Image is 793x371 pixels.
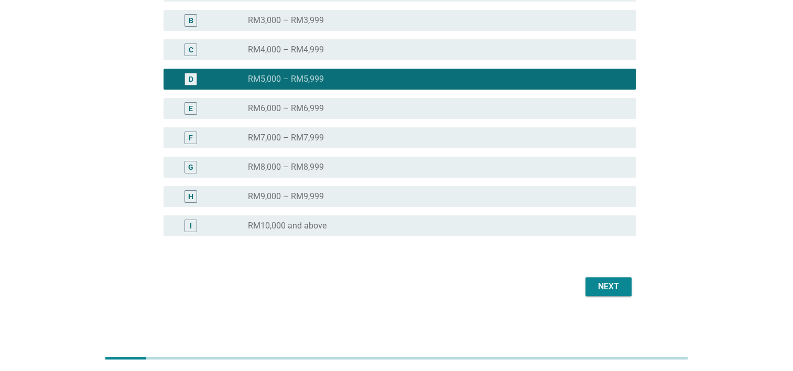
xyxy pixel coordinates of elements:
[189,103,193,114] div: E
[189,44,193,55] div: C
[585,277,632,296] button: Next
[188,161,193,172] div: G
[248,45,324,55] label: RM4,000 – RM4,999
[189,73,193,84] div: D
[248,162,324,172] label: RM8,000 – RM8,999
[594,280,623,293] div: Next
[248,15,324,26] label: RM3,000 – RM3,999
[190,220,192,231] div: I
[248,74,324,84] label: RM5,000 – RM5,999
[248,191,324,202] label: RM9,000 – RM9,999
[248,133,324,143] label: RM7,000 – RM7,999
[189,132,193,143] div: F
[188,191,193,202] div: H
[189,15,193,26] div: B
[248,221,327,231] label: RM10,000 and above
[248,103,324,114] label: RM6,000 – RM6,999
